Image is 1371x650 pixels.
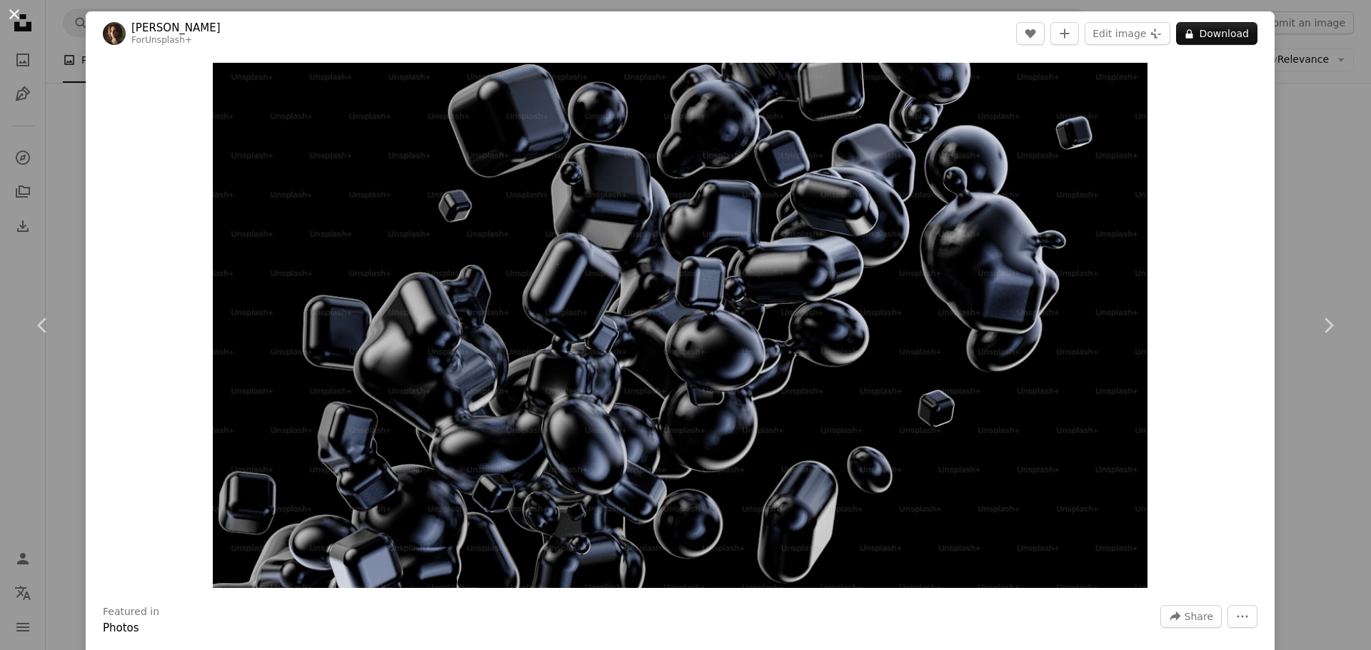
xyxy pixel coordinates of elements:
a: Unsplash+ [145,35,192,45]
button: Edit image [1085,22,1170,45]
img: Go to Alex Shuper's profile [103,22,126,45]
button: Zoom in on this image [213,63,1147,588]
h3: Featured in [103,605,159,619]
button: Like [1016,22,1045,45]
a: Photos [103,621,139,634]
span: Share [1185,606,1213,627]
button: Share this image [1160,605,1222,628]
img: a bunch of black objects floating in the air [213,63,1147,588]
div: For [131,35,221,46]
a: Next [1285,257,1371,394]
a: [PERSON_NAME] [131,21,221,35]
button: More Actions [1227,605,1257,628]
button: Add to Collection [1050,22,1079,45]
button: Download [1176,22,1257,45]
